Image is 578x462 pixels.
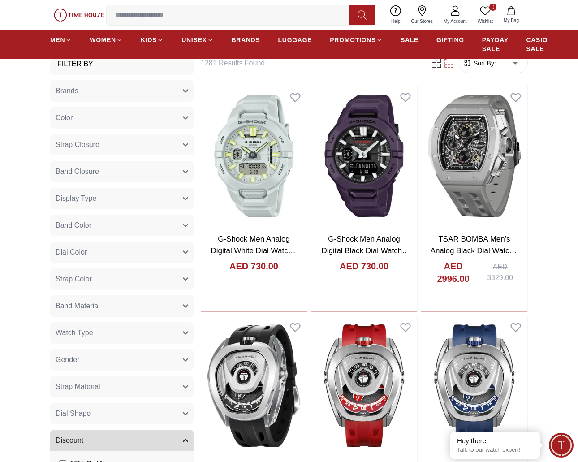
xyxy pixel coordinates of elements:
[50,322,194,344] button: Watch Type
[141,32,164,48] a: KIDS
[340,260,388,272] h4: AED 730.00
[50,107,194,129] button: Color
[311,315,417,456] img: TSAR BOMBA Men's Automatic Red Dial Watch - TB8213A-04 SET
[181,35,207,44] span: UNISEX
[90,32,123,48] a: WOMEN
[526,32,548,57] a: CASIO SALE
[330,32,383,48] a: PROMOTIONS
[457,446,533,454] p: Talk to our watch expert!
[463,59,496,68] button: Sort By:
[229,260,278,272] h4: AED 730.00
[457,436,533,445] div: Hey there!
[56,274,92,285] span: Strap Color
[406,4,438,26] a: Our Stores
[50,80,194,102] button: Brands
[436,35,464,44] span: GIFTING
[472,4,498,26] a: 0Wishlist
[181,32,213,48] a: UNISEX
[482,32,509,57] a: PAYDAY SALE
[498,4,524,26] button: My Bag
[50,32,72,48] a: MEN
[90,35,116,44] span: WOMEN
[56,328,93,338] span: Watch Type
[50,161,194,182] button: Band Closure
[50,188,194,209] button: Display Type
[474,18,496,25] span: Wishlist
[440,18,470,25] span: My Account
[278,32,312,48] a: LUGGAGE
[232,35,260,44] span: BRANDS
[141,35,157,44] span: KIDS
[201,86,307,226] img: G-Shock Men Analog Digital White Dial Watch - GBA-950-7ADR
[311,86,417,226] img: G-Shock Men Analog Digital Black Dial Watch - GBA-950-2ADR
[211,235,297,266] a: G-Shock Men Analog Digital White Dial Watch - GBA-950-7ADR
[56,112,73,123] span: Color
[56,435,83,446] span: Discount
[50,268,194,290] button: Strap Color
[50,295,194,317] button: Band Material
[489,4,496,11] span: 0
[526,35,548,53] span: CASIO SALE
[549,433,574,458] div: Chat Widget
[430,260,476,285] h4: AED 2996.00
[56,139,99,150] span: Strap Closure
[436,32,464,48] a: GIFTING
[50,242,194,263] button: Dial Color
[56,193,96,204] span: Display Type
[50,35,65,44] span: MEN
[500,17,522,24] span: My Bag
[56,247,87,258] span: Dial Color
[431,235,518,266] a: TSAR BOMBA Men's Analog Black Dial Watch - TB8214 C-Grey
[386,4,406,26] a: Help
[401,35,418,44] span: SALE
[56,301,100,311] span: Band Material
[50,376,194,397] button: Strap Material
[57,59,93,69] h3: Filter By
[56,166,99,177] span: Band Closure
[278,35,312,44] span: LUGGAGE
[50,403,194,424] button: Dial Shape
[50,215,194,236] button: Band Color
[56,381,100,392] span: Strap Material
[408,18,436,25] span: Our Stores
[201,58,419,69] h6: 1281 Results Found
[50,430,194,451] button: Discount
[482,262,518,283] div: AED 3329.00
[388,18,404,25] span: Help
[56,220,91,231] span: Band Color
[50,134,194,155] button: Strap Closure
[56,408,91,419] span: Dial Shape
[232,32,260,48] a: BRANDS
[56,86,78,96] span: Brands
[56,354,79,365] span: Gender
[54,9,104,22] img: ...
[472,59,496,68] span: Sort By:
[201,315,307,456] img: TSAR BOMBA Men's Automatic Black Dial Watch - TB8213A-06 SET
[321,235,410,266] a: G-Shock Men Analog Digital Black Dial Watch - GBA-950-2ADR
[50,349,194,371] button: Gender
[421,315,527,456] img: TSAR BOMBA Men's Automatic Blue Dial Watch - TB8213A-03 SET
[482,35,509,53] span: PAYDAY SALE
[330,35,376,44] span: PROMOTIONS
[421,86,527,226] img: TSAR BOMBA Men's Analog Black Dial Watch - TB8214 C-Grey
[401,32,418,48] a: SALE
